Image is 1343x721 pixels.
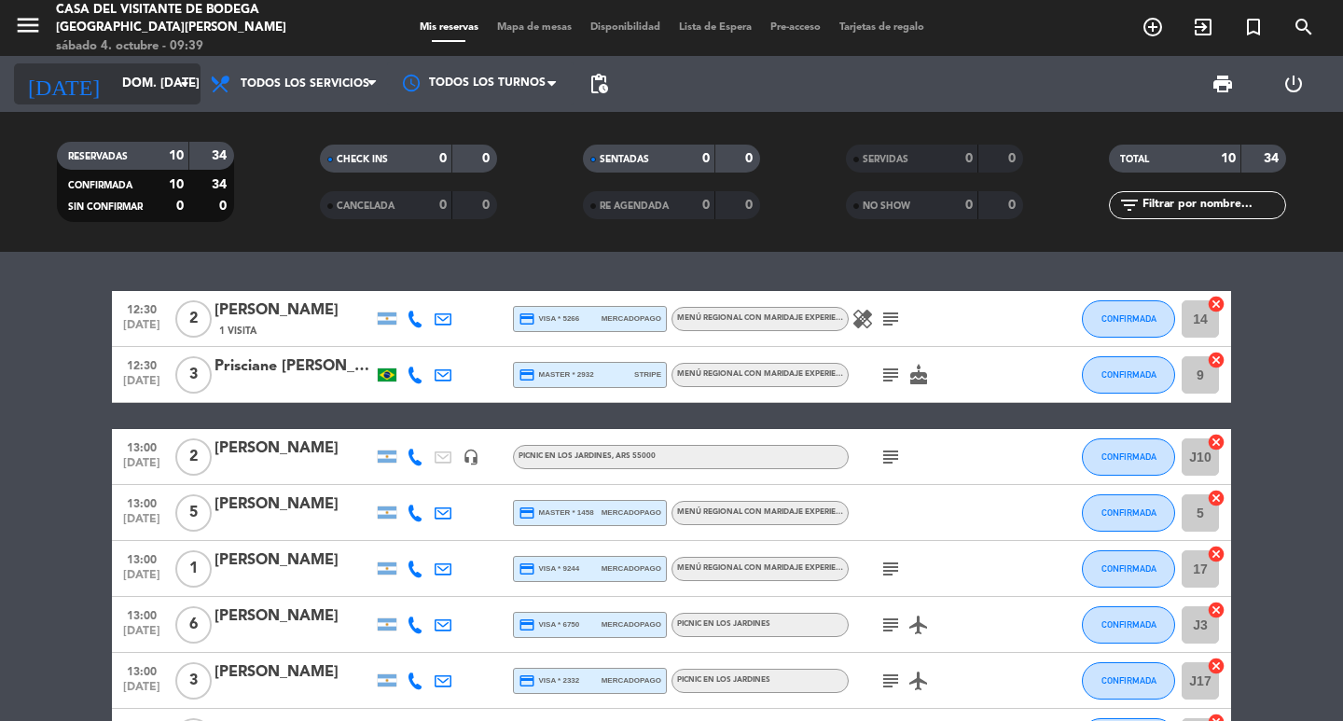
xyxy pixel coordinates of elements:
[118,659,165,681] span: 13:00
[1008,152,1019,165] strong: 0
[1101,619,1156,630] span: CONFIRMADA
[879,558,902,580] i: subject
[670,22,761,33] span: Lista de Espera
[1101,563,1156,574] span: CONFIRMADA
[519,367,535,383] i: credit_card
[602,506,661,519] span: mercadopago
[1207,545,1225,563] i: cancel
[588,73,610,95] span: pending_actions
[602,674,661,686] span: mercadopago
[677,508,905,516] span: Menú Regional con maridaje Experiencia Santa Julia
[215,548,373,573] div: [PERSON_NAME]
[863,201,910,211] span: NO SHOW
[118,298,165,319] span: 12:30
[215,298,373,323] div: [PERSON_NAME]
[175,550,212,588] span: 1
[1207,601,1225,619] i: cancel
[241,77,369,90] span: Todos los servicios
[519,367,594,383] span: master * 2932
[879,308,902,330] i: subject
[212,178,230,191] strong: 34
[519,672,579,689] span: visa * 2332
[14,11,42,46] button: menu
[1101,675,1156,686] span: CONFIRMADA
[879,364,902,386] i: subject
[677,676,770,684] span: Picnic en los Jardines
[1101,313,1156,324] span: CONFIRMADA
[1101,507,1156,518] span: CONFIRMADA
[612,452,656,460] span: , ARS 55000
[215,492,373,517] div: [PERSON_NAME]
[519,561,535,577] i: credit_card
[519,617,535,633] i: credit_card
[519,311,579,327] span: visa * 5266
[1258,56,1329,112] div: LOG OUT
[519,561,579,577] span: visa * 9244
[439,199,447,212] strong: 0
[14,63,113,104] i: [DATE]
[482,199,493,212] strong: 0
[634,368,661,381] span: stripe
[677,620,770,628] span: Picnic en los Jardines
[602,312,661,325] span: mercadopago
[175,662,212,700] span: 3
[56,1,322,37] div: Casa del Visitante de Bodega [GEOGRAPHIC_DATA][PERSON_NAME]
[879,670,902,692] i: subject
[175,494,212,532] span: 5
[702,199,710,212] strong: 0
[1082,300,1175,338] button: CONFIRMADA
[863,155,908,164] span: SERVIDAS
[1207,657,1225,675] i: cancel
[1008,199,1019,212] strong: 0
[677,370,905,378] span: Menú Regional con maridaje Experiencia Santa Julia
[118,569,165,590] span: [DATE]
[519,505,535,521] i: credit_card
[745,152,756,165] strong: 0
[602,562,661,575] span: mercadopago
[175,606,212,644] span: 6
[830,22,934,33] span: Tarjetas de regalo
[118,436,165,457] span: 13:00
[118,513,165,534] span: [DATE]
[1242,16,1265,38] i: turned_in_not
[1282,73,1305,95] i: power_settings_new
[761,22,830,33] span: Pre-acceso
[1101,451,1156,462] span: CONFIRMADA
[1207,489,1225,507] i: cancel
[215,604,373,629] div: [PERSON_NAME]
[1082,606,1175,644] button: CONFIRMADA
[1118,194,1141,216] i: filter_list
[1082,662,1175,700] button: CONFIRMADA
[1142,16,1164,38] i: add_circle_outline
[175,438,212,476] span: 2
[907,364,930,386] i: cake
[118,375,165,396] span: [DATE]
[118,492,165,513] span: 13:00
[118,603,165,625] span: 13:00
[600,155,649,164] span: SENTADAS
[118,319,165,340] span: [DATE]
[677,564,905,572] span: Menú Regional con maridaje Experiencia Santa Julia
[1207,351,1225,369] i: cancel
[337,155,388,164] span: CHECK INS
[56,37,322,56] div: sábado 4. octubre - 09:39
[215,437,373,461] div: [PERSON_NAME]
[702,152,710,165] strong: 0
[439,152,447,165] strong: 0
[1264,152,1282,165] strong: 34
[14,11,42,39] i: menu
[463,449,479,465] i: headset_mic
[68,202,143,212] span: SIN CONFIRMAR
[965,152,973,165] strong: 0
[169,149,184,162] strong: 10
[519,672,535,689] i: credit_card
[879,446,902,468] i: subject
[68,181,132,190] span: CONFIRMADA
[219,324,256,339] span: 1 Visita
[488,22,581,33] span: Mapa de mesas
[519,452,656,460] span: Picnic en los Jardines
[118,354,165,375] span: 12:30
[176,200,184,213] strong: 0
[965,199,973,212] strong: 0
[212,149,230,162] strong: 34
